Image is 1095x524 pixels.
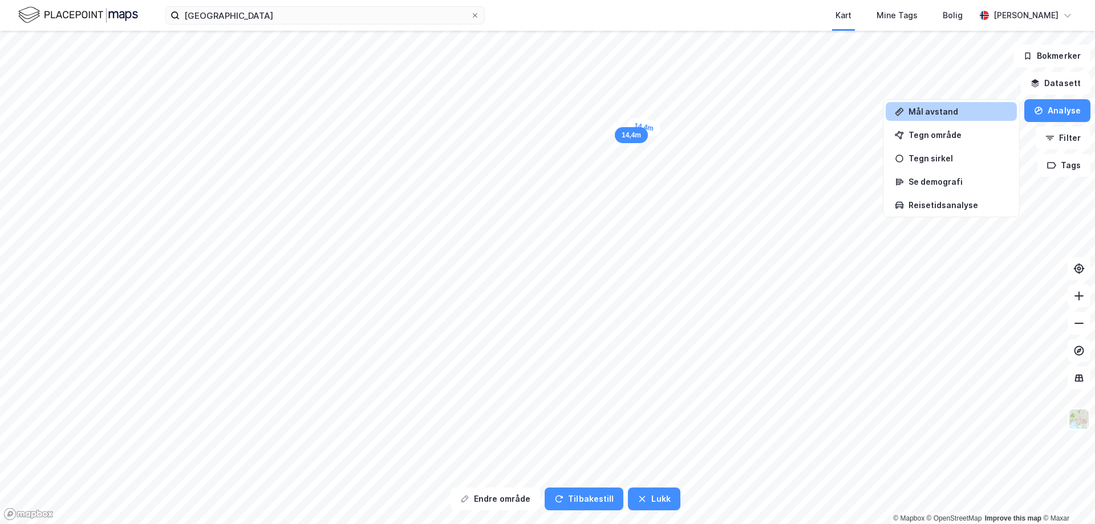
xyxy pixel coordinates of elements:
div: Tegn sirkel [909,153,1008,163]
button: Tilbakestill [545,488,623,510]
button: Analyse [1024,99,1090,122]
button: Datasett [1021,72,1090,95]
div: Reisetidsanalyse [909,200,1008,210]
div: [PERSON_NAME] [993,9,1058,22]
div: Mine Tags [877,9,918,22]
input: Søk på adresse, matrikkel, gårdeiere, leietakere eller personer [180,7,471,24]
div: Kart [836,9,851,22]
a: Mapbox homepage [3,507,54,521]
a: OpenStreetMap [927,514,982,522]
div: Map marker [615,127,648,143]
button: Bokmerker [1013,44,1090,67]
button: Endre område [451,488,540,510]
div: Tegn område [909,130,1008,140]
div: Mål avstand [909,107,1008,116]
button: Lukk [628,488,680,510]
iframe: Chat Widget [1038,469,1095,524]
div: Map marker [626,117,662,138]
img: logo.f888ab2527a4732fd821a326f86c7f29.svg [18,5,138,25]
div: Bolig [943,9,963,22]
img: Z [1068,408,1090,430]
button: Filter [1036,127,1090,149]
div: Kontrollprogram for chat [1038,469,1095,524]
div: Se demografi [909,177,1008,186]
button: Tags [1037,154,1090,177]
a: Mapbox [893,514,924,522]
a: Improve this map [985,514,1041,522]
